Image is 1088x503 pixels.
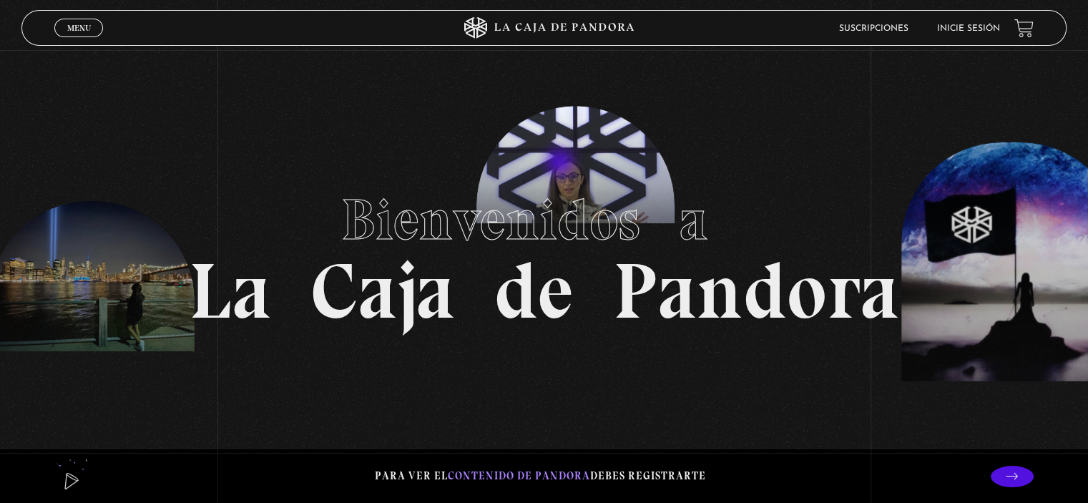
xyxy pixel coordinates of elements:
span: Cerrar [62,36,96,46]
a: View your shopping cart [1014,19,1034,38]
a: Inicie sesión [937,24,1000,33]
a: Suscripciones [839,24,908,33]
span: Bienvenidos a [341,185,748,254]
span: contenido de Pandora [448,469,590,482]
p: Para ver el debes registrarte [375,467,706,486]
h1: La Caja de Pandora [189,173,899,331]
span: Menu [67,24,91,32]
